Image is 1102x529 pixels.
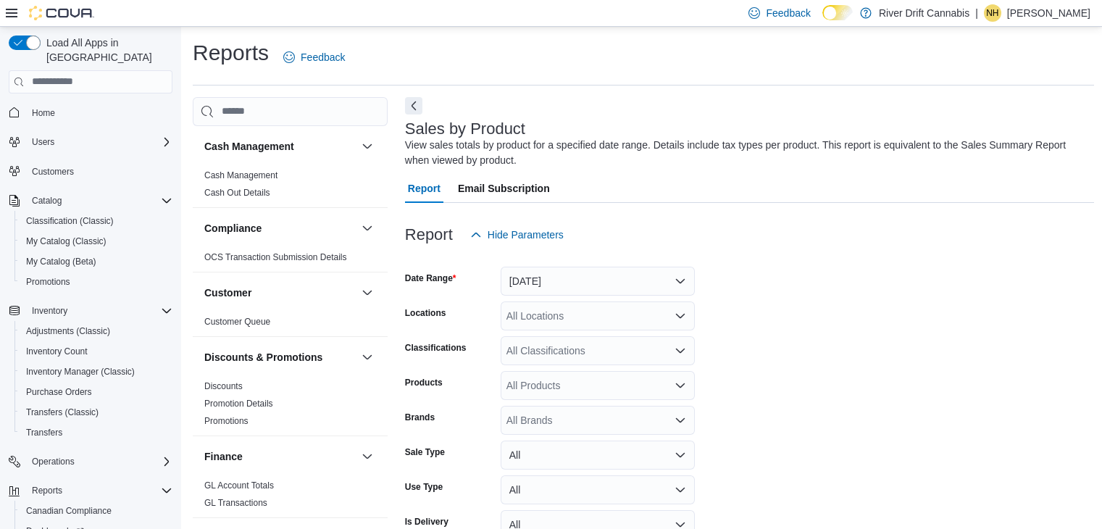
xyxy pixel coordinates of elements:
[405,226,453,243] h3: Report
[204,380,243,392] span: Discounts
[20,233,112,250] a: My Catalog (Classic)
[204,316,270,328] span: Customer Queue
[20,424,172,441] span: Transfers
[32,195,62,207] span: Catalog
[26,427,62,438] span: Transfers
[14,321,178,341] button: Adjustments (Classic)
[204,286,251,300] h3: Customer
[32,166,74,178] span: Customers
[20,212,172,230] span: Classification (Classic)
[405,516,448,528] label: Is Delivery
[26,133,172,151] span: Users
[26,104,172,122] span: Home
[20,404,104,421] a: Transfers (Classic)
[26,302,73,320] button: Inventory
[204,139,294,154] h3: Cash Management
[204,399,273,409] a: Promotion Details
[26,256,96,267] span: My Catalog (Beta)
[3,102,178,123] button: Home
[20,322,172,340] span: Adjustments (Classic)
[14,272,178,292] button: Promotions
[26,163,80,180] a: Customers
[26,104,61,122] a: Home
[3,191,178,211] button: Catalog
[20,363,172,380] span: Inventory Manager (Classic)
[26,162,172,180] span: Customers
[766,6,810,20] span: Feedback
[193,249,388,272] div: Compliance
[26,505,112,517] span: Canadian Compliance
[20,502,117,520] a: Canadian Compliance
[501,441,695,470] button: All
[405,307,446,319] label: Locations
[204,449,243,464] h3: Finance
[984,4,1001,22] div: Nicole Hurley
[3,451,178,472] button: Operations
[193,313,388,336] div: Customer
[20,363,141,380] a: Inventory Manager (Classic)
[204,480,274,491] span: GL Account Totals
[3,301,178,321] button: Inventory
[408,174,441,203] span: Report
[405,481,443,493] label: Use Type
[204,497,267,509] span: GL Transactions
[41,36,172,64] span: Load All Apps in [GEOGRAPHIC_DATA]
[20,424,68,441] a: Transfers
[975,4,978,22] p: |
[675,345,686,357] button: Open list of options
[193,38,269,67] h1: Reports
[501,267,695,296] button: [DATE]
[26,453,172,470] span: Operations
[204,252,347,262] a: OCS Transaction Submission Details
[20,343,93,360] a: Inventory Count
[405,377,443,388] label: Products
[204,350,356,365] button: Discounts & Promotions
[501,475,695,504] button: All
[193,477,388,517] div: Finance
[14,402,178,422] button: Transfers (Classic)
[822,5,853,20] input: Dark Mode
[204,188,270,198] a: Cash Out Details
[14,501,178,521] button: Canadian Compliance
[20,502,172,520] span: Canadian Compliance
[204,381,243,391] a: Discounts
[20,322,116,340] a: Adjustments (Classic)
[26,386,92,398] span: Purchase Orders
[204,139,356,154] button: Cash Management
[26,192,67,209] button: Catalog
[204,398,273,409] span: Promotion Details
[204,187,270,199] span: Cash Out Details
[26,366,135,378] span: Inventory Manager (Classic)
[20,233,172,250] span: My Catalog (Classic)
[26,192,172,209] span: Catalog
[405,342,467,354] label: Classifications
[26,407,99,418] span: Transfers (Classic)
[458,174,550,203] span: Email Subscription
[359,448,376,465] button: Finance
[204,416,249,426] a: Promotions
[26,276,70,288] span: Promotions
[14,382,178,402] button: Purchase Orders
[204,350,322,365] h3: Discounts & Promotions
[20,253,172,270] span: My Catalog (Beta)
[26,482,68,499] button: Reports
[32,485,62,496] span: Reports
[405,138,1088,168] div: View sales totals by product for a specified date range. Details include tax types per product. T...
[359,220,376,237] button: Compliance
[675,380,686,391] button: Open list of options
[26,215,114,227] span: Classification (Classic)
[32,136,54,148] span: Users
[464,220,569,249] button: Hide Parameters
[277,43,351,72] a: Feedback
[20,212,120,230] a: Classification (Classic)
[204,221,262,236] h3: Compliance
[204,170,277,181] span: Cash Management
[359,284,376,301] button: Customer
[20,383,98,401] a: Purchase Orders
[193,167,388,207] div: Cash Management
[14,211,178,231] button: Classification (Classic)
[405,272,456,284] label: Date Range
[3,161,178,182] button: Customers
[26,325,110,337] span: Adjustments (Classic)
